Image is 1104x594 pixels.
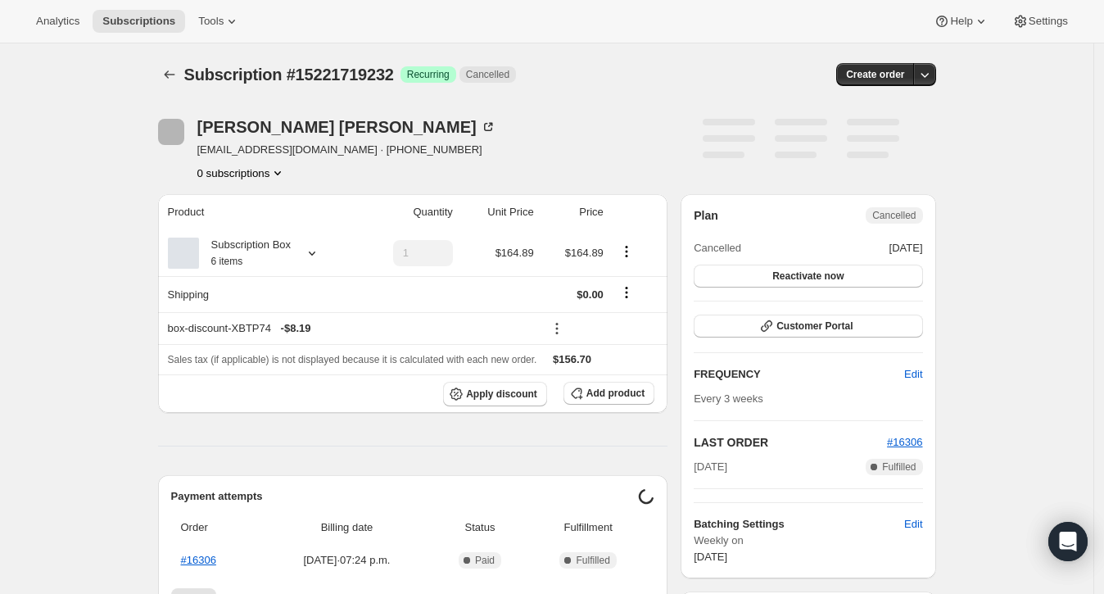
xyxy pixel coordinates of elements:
[894,361,932,388] button: Edit
[576,554,609,567] span: Fulfilled
[158,194,358,230] th: Product
[102,15,175,28] span: Subscriptions
[950,15,972,28] span: Help
[694,240,741,256] span: Cancelled
[904,366,922,383] span: Edit
[158,276,358,312] th: Shipping
[357,194,458,230] th: Quantity
[924,10,998,33] button: Help
[694,434,887,451] h2: LAST ORDER
[694,533,922,549] span: Weekly on
[613,283,640,302] button: Shipping actions
[475,554,495,567] span: Paid
[265,519,428,536] span: Billing date
[265,552,428,569] span: [DATE] · 07:24 p.m.
[495,247,534,259] span: $164.89
[171,510,261,546] th: Order
[694,366,904,383] h2: FREQUENCY
[93,10,185,33] button: Subscriptions
[694,516,904,533] h6: Batching Settings
[872,209,916,222] span: Cancelled
[184,66,394,84] span: Subscription #15221719232
[694,265,922,288] button: Reactivate now
[565,247,604,259] span: $164.89
[188,10,250,33] button: Tools
[26,10,89,33] button: Analytics
[532,519,645,536] span: Fulfillment
[904,516,922,533] span: Edit
[772,270,844,283] span: Reactivate now
[882,460,916,474] span: Fulfilled
[887,434,922,451] button: #16306
[181,554,216,566] a: #16306
[458,194,539,230] th: Unit Price
[168,320,534,337] div: box-discount-XBTP74
[889,240,923,256] span: [DATE]
[198,15,224,28] span: Tools
[197,142,496,158] span: [EMAIL_ADDRESS][DOMAIN_NAME] · [PHONE_NUMBER]
[168,354,537,365] span: Sales tax (if applicable) is not displayed because it is calculated with each new order.
[443,382,547,406] button: Apply discount
[197,165,287,181] button: Product actions
[553,353,591,365] span: $156.70
[694,392,763,405] span: Every 3 weeks
[563,382,654,405] button: Add product
[211,256,243,267] small: 6 items
[836,63,914,86] button: Create order
[466,388,537,401] span: Apply discount
[539,194,609,230] th: Price
[694,551,727,563] span: [DATE]
[171,488,639,505] h2: Payment attempts
[199,237,292,270] div: Subscription Box
[466,68,509,81] span: Cancelled
[846,68,904,81] span: Create order
[694,315,922,338] button: Customer Portal
[613,243,640,261] button: Product actions
[776,320,853,333] span: Customer Portal
[887,436,922,448] a: #16306
[1029,15,1068,28] span: Settings
[894,511,932,537] button: Edit
[586,387,645,400] span: Add product
[694,207,718,224] h2: Plan
[694,459,727,475] span: [DATE]
[1048,522,1088,561] div: Open Intercom Messenger
[158,63,181,86] button: Subscriptions
[158,119,184,145] span: Andrea Di Costanzo
[281,320,311,337] span: - $8.19
[438,519,522,536] span: Status
[36,15,79,28] span: Analytics
[1002,10,1078,33] button: Settings
[197,119,496,135] div: [PERSON_NAME] [PERSON_NAME]
[407,68,450,81] span: Recurring
[577,288,604,301] span: $0.00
